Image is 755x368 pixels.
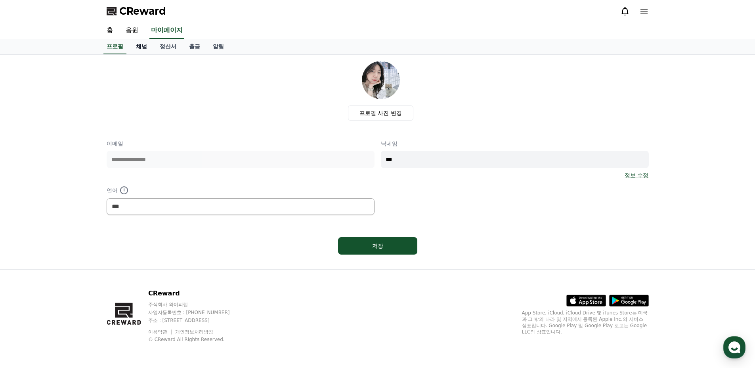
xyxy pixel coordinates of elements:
[107,140,375,148] p: 이메일
[107,186,375,195] p: 언어
[148,301,245,308] p: 주식회사 와이피랩
[362,61,400,99] img: profile_image
[73,264,82,270] span: 대화
[153,39,183,54] a: 정산서
[100,22,119,39] a: 홈
[119,22,145,39] a: 음원
[103,39,126,54] a: 프로필
[522,310,649,335] p: App Store, iCloud, iCloud Drive 및 iTunes Store는 미국과 그 밖의 나라 및 지역에서 등록된 Apple Inc.의 서비스 상표입니다. Goo...
[148,317,245,324] p: 주소 : [STREET_ADDRESS]
[348,105,413,121] label: 프로필 사진 변경
[183,39,206,54] a: 출금
[175,329,213,335] a: 개인정보처리방침
[25,263,30,270] span: 홈
[122,263,132,270] span: 설정
[107,5,166,17] a: CReward
[149,22,184,39] a: 마이페이지
[52,251,102,271] a: 대화
[2,251,52,271] a: 홈
[381,140,649,148] p: 닉네임
[354,242,401,250] div: 저장
[130,39,153,54] a: 채널
[148,309,245,316] p: 사업자등록번호 : [PHONE_NUMBER]
[206,39,230,54] a: 알림
[148,289,245,298] p: CReward
[102,251,152,271] a: 설정
[625,171,648,179] a: 정보 수정
[148,329,173,335] a: 이용약관
[338,237,417,255] button: 저장
[119,5,166,17] span: CReward
[148,336,245,343] p: © CReward All Rights Reserved.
